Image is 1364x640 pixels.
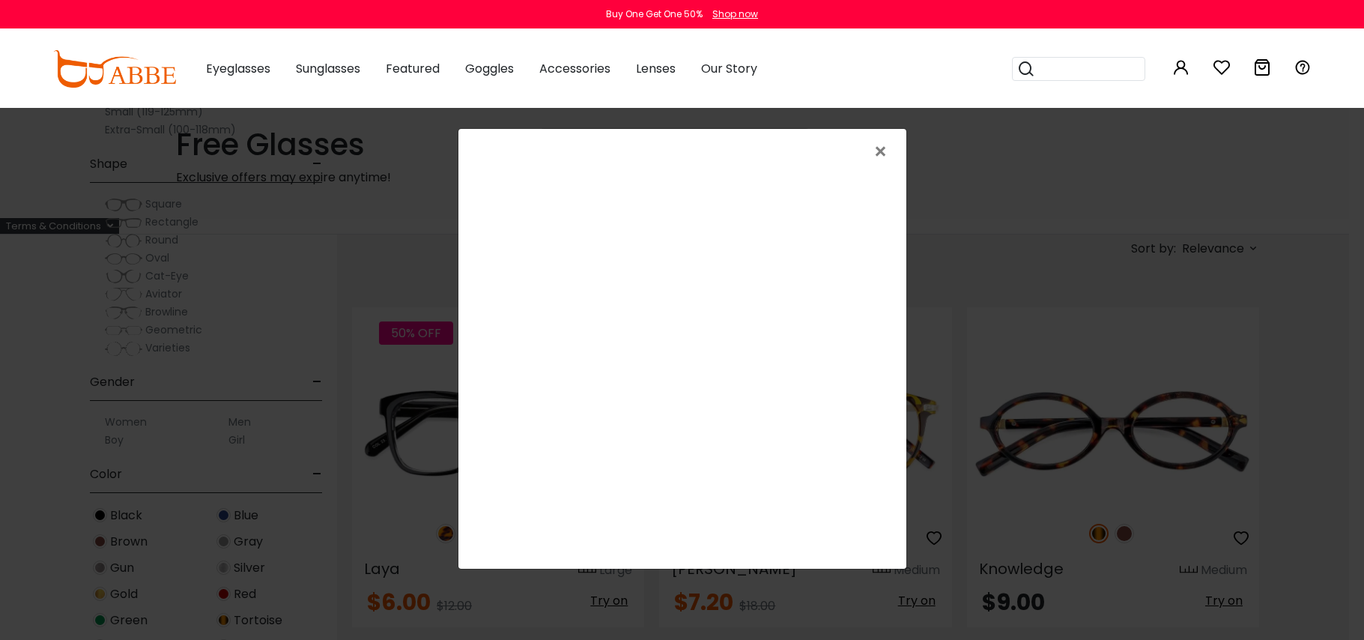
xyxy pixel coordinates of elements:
span: Goggles [465,60,514,77]
span: Sunglasses [296,60,360,77]
span: Featured [386,60,440,77]
button: Close [873,141,894,163]
span: Accessories [539,60,610,77]
img: abbeglasses.com [53,50,176,88]
div: Buy One Get One 50% [606,7,703,21]
span: Our Story [701,60,757,77]
div: Shop now [712,7,758,21]
a: Shop now [705,7,758,20]
span: Lenses [636,60,676,77]
span: Eyeglasses [206,60,270,77]
span: × [873,136,894,168]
